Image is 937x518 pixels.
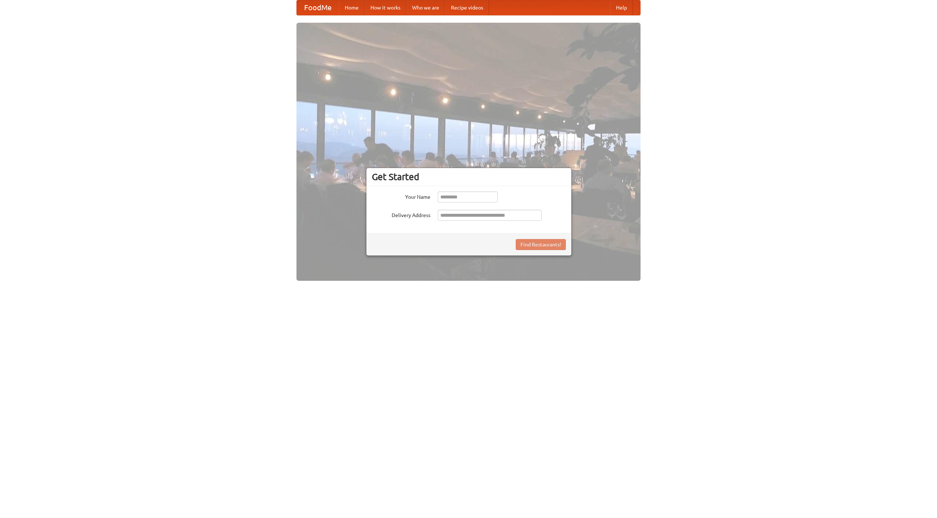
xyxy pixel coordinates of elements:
label: Delivery Address [372,210,430,219]
a: Help [610,0,633,15]
a: How it works [365,0,406,15]
button: Find Restaurants! [516,239,566,250]
h3: Get Started [372,171,566,182]
a: Who we are [406,0,445,15]
a: FoodMe [297,0,339,15]
a: Recipe videos [445,0,489,15]
label: Your Name [372,191,430,201]
a: Home [339,0,365,15]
